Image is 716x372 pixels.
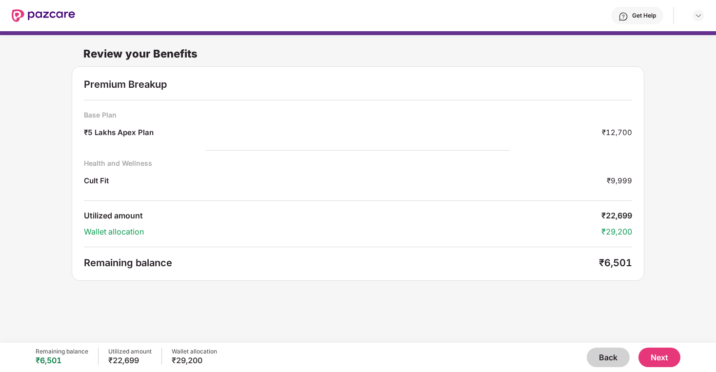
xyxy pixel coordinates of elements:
div: Utilized amount [108,348,152,355]
img: svg+xml;base64,PHN2ZyBpZD0iRHJvcGRvd24tMzJ4MzIiIHhtbG5zPSJodHRwOi8vd3d3LnczLm9yZy8yMDAwL3N2ZyIgd2... [695,12,702,20]
div: ₹22,699 [108,355,152,365]
div: ₹6,501 [36,355,88,365]
img: New Pazcare Logo [12,9,75,22]
div: Utilized amount [84,211,601,221]
div: ₹9,999 [607,176,632,189]
div: ₹6,501 [599,257,632,269]
div: Base Plan [84,110,632,119]
div: Get Help [632,12,656,20]
div: Wallet allocation [84,227,601,237]
div: Health and Wellness [84,158,632,168]
div: ₹12,700 [602,127,632,140]
img: svg+xml;base64,PHN2ZyBpZD0iSGVscC0zMngzMiIgeG1sbnM9Imh0dHA6Ly93d3cudzMub3JnLzIwMDAvc3ZnIiB3aWR0aD... [618,12,628,21]
div: ₹29,200 [601,227,632,237]
div: Cult Fit [84,176,109,189]
div: Remaining balance [36,348,88,355]
div: Review your Benefits [72,35,644,66]
div: Wallet allocation [172,348,217,355]
div: Premium Breakup [84,78,632,90]
button: Next [638,348,680,367]
div: ₹5 Lakhs Apex Plan [84,127,154,140]
div: ₹22,699 [601,211,632,221]
div: ₹29,200 [172,355,217,365]
div: Remaining balance [84,257,599,269]
button: Back [587,348,630,367]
